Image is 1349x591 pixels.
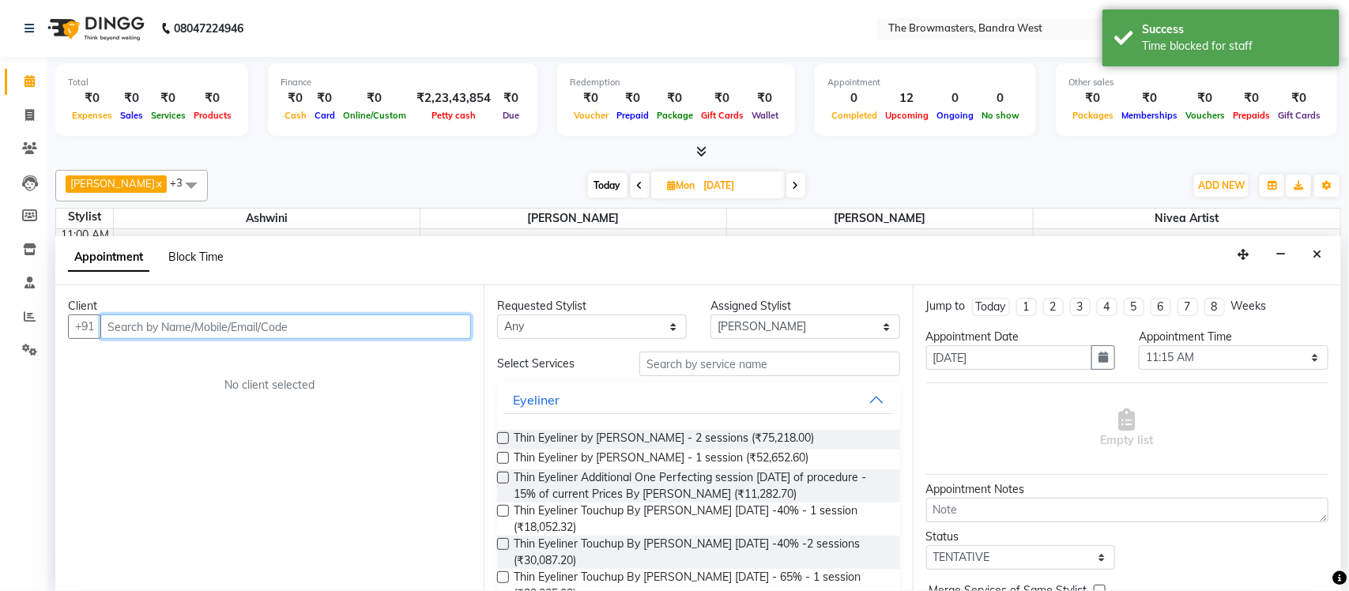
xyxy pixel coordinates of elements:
span: Packages [1068,110,1117,121]
span: Block Time [168,250,224,264]
span: Thin Eyeliner by [PERSON_NAME] - 2 sessions (₹75,218.00) [514,430,814,450]
div: Redemption [570,76,782,89]
button: Eyeliner [503,386,893,414]
span: Thin Eyeliner by [PERSON_NAME] - 1 session (₹52,652.60) [514,450,808,469]
img: logo [40,6,149,51]
div: ₹0 [612,89,653,107]
div: 0 [978,89,1023,107]
div: Client [68,298,471,314]
span: [PERSON_NAME] [727,209,1033,228]
div: Assigned Stylist [710,298,900,314]
span: Voucher [570,110,612,121]
span: Empty list [1101,408,1154,449]
span: Services [147,110,190,121]
div: ₹0 [697,89,748,107]
span: Prepaid [612,110,653,121]
div: ₹0 [653,89,697,107]
li: 7 [1178,298,1198,316]
span: Upcoming [881,110,933,121]
li: 3 [1070,298,1091,316]
div: ₹0 [281,89,311,107]
div: Appointment Notes [926,481,1328,498]
div: 12 [881,89,933,107]
span: Thin Eyeliner Additional One Perfecting session [DATE] of procedure - 15% of current Prices By [P... [514,469,887,503]
li: 6 [1151,298,1171,316]
span: Thin Eyeliner Touchup By [PERSON_NAME] [DATE] -40% -2 sessions (₹30,087.20) [514,536,887,569]
span: Online/Custom [339,110,410,121]
input: yyyy-mm-dd [926,345,1093,370]
span: Card [311,110,339,121]
li: 4 [1097,298,1117,316]
span: Ashwini [114,209,420,228]
span: Ongoing [933,110,978,121]
div: Appointment Time [1139,329,1328,345]
span: Cash [281,110,311,121]
div: ₹0 [116,89,147,107]
span: Mon [664,179,699,191]
div: ₹0 [68,89,116,107]
div: Stylist [56,209,113,225]
button: ADD NEW [1194,175,1249,197]
span: Today [588,173,627,198]
span: Gift Cards [1274,110,1325,121]
div: 0 [933,89,978,107]
div: ₹0 [1181,89,1229,107]
b: 08047224946 [174,6,243,51]
span: Nivea Artist [1034,209,1340,228]
input: 2025-11-03 [699,174,778,198]
button: Close [1306,243,1328,267]
input: Search by service name [639,352,900,376]
a: x [155,177,162,190]
li: 8 [1204,298,1225,316]
li: 2 [1043,298,1064,316]
div: ₹0 [339,89,410,107]
div: Eyeliner [513,390,560,409]
span: [PERSON_NAME] [70,177,155,190]
div: Appointment [827,76,1023,89]
span: Products [190,110,236,121]
span: +3 [170,176,194,189]
div: Select Services [485,356,627,372]
div: Time blocked for staff [1142,38,1328,55]
div: ₹0 [1068,89,1117,107]
div: ₹0 [1117,89,1181,107]
span: Petty cash [428,110,480,121]
div: Total [68,76,236,89]
span: Appointment [68,243,149,272]
span: Due [499,110,523,121]
div: Success [1142,21,1328,38]
span: Vouchers [1181,110,1229,121]
span: Gift Cards [697,110,748,121]
span: Completed [827,110,881,121]
span: [PERSON_NAME] [420,209,726,228]
li: 1 [1016,298,1037,316]
div: No client selected [106,377,433,393]
div: Finance [281,76,525,89]
div: 0 [827,89,881,107]
span: No show [978,110,1023,121]
div: ₹2,23,43,854 [410,89,497,107]
div: Status [926,529,1116,545]
span: Wallet [748,110,782,121]
div: ₹0 [1229,89,1274,107]
div: Appointment Date [926,329,1116,345]
div: ₹0 [497,89,525,107]
div: Weeks [1231,298,1267,314]
li: 5 [1124,298,1144,316]
span: Prepaids [1229,110,1274,121]
div: ₹0 [748,89,782,107]
div: Today [976,299,1006,315]
input: Search by Name/Mobile/Email/Code [100,314,471,339]
div: Other sales [1068,76,1325,89]
div: ₹0 [311,89,339,107]
span: ADD NEW [1198,179,1245,191]
div: ₹0 [147,89,190,107]
button: +91 [68,314,101,339]
div: 11:00 AM [58,227,113,243]
div: Requested Stylist [497,298,687,314]
span: Expenses [68,110,116,121]
div: ₹0 [1274,89,1325,107]
span: Sales [116,110,147,121]
div: ₹0 [570,89,612,107]
span: Thin Eyeliner Touchup By [PERSON_NAME] [DATE] -40% - 1 session (₹18,052.32) [514,503,887,536]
